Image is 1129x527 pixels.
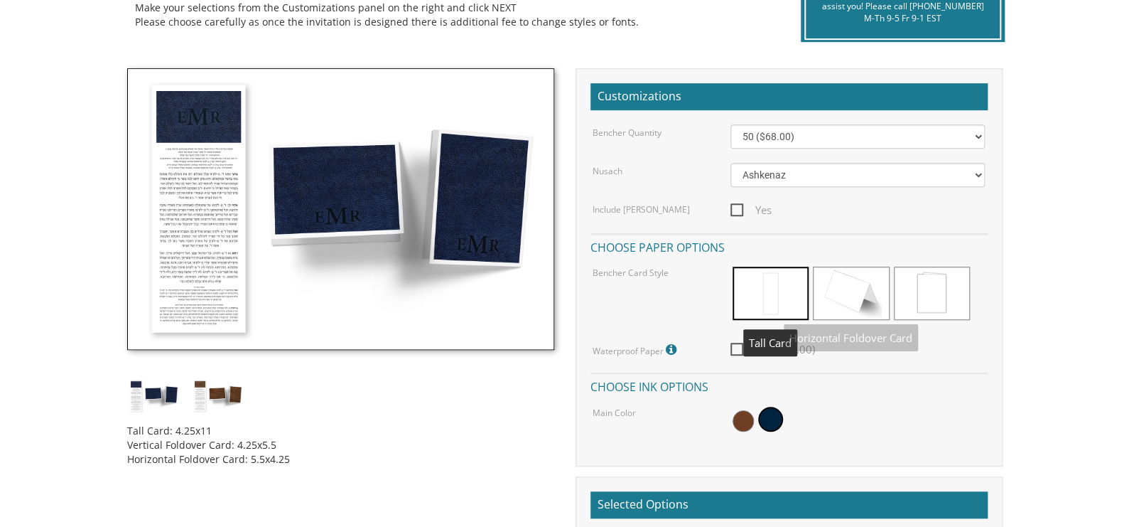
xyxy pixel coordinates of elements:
img: dc_style6.jpg [127,68,554,350]
span: Yes [730,201,772,219]
h4: Choose ink options [590,373,988,398]
label: Nusach [593,165,622,177]
h2: Selected Options [590,491,988,518]
label: Waterproof Paper [593,341,680,359]
label: Bencher Card Style [593,267,669,279]
div: Make your selections from the Customizations panel on the right and click NEXT Please choose care... [135,1,768,29]
h2: Customizations [590,83,988,110]
img: dc_style6_brown.jpg [191,378,244,413]
span: Yes ($15.00) [730,341,815,358]
div: Tall Card: 4.25x11 Vertical Foldover Card: 4.25x5.5 Horizontal Foldover Card: 5.5x4.25 [127,413,554,467]
img: dc_style6.jpg [127,378,180,413]
h4: Choose paper options [590,233,988,258]
label: Bencher Quantity [593,127,661,139]
label: Main Color [593,407,636,419]
label: Include [PERSON_NAME] [593,203,690,215]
